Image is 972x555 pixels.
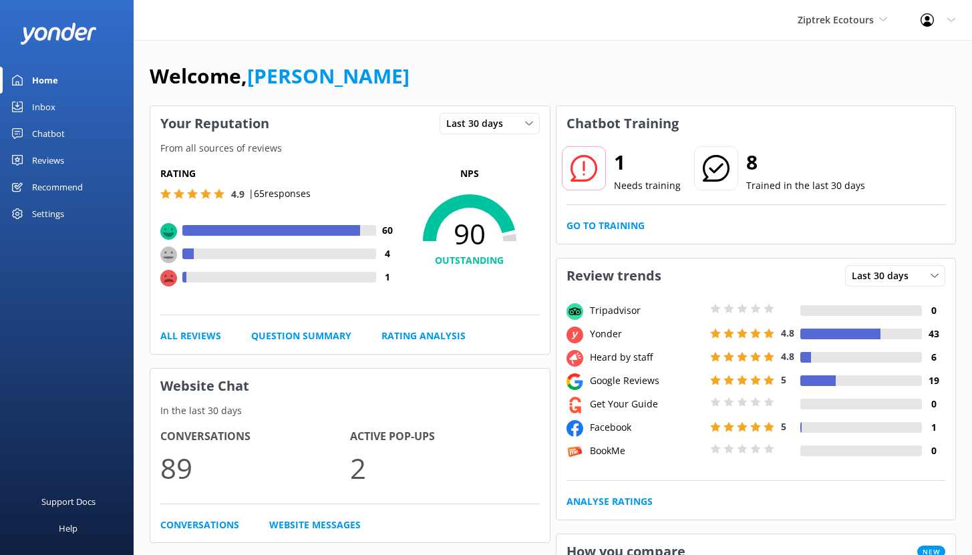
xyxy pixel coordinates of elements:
span: 4.8 [781,350,794,363]
div: Chatbot [32,120,65,147]
h3: Chatbot Training [556,106,689,141]
h5: Rating [160,166,399,181]
h4: 0 [922,303,945,318]
p: 2 [350,445,540,490]
span: Last 30 days [852,268,917,283]
div: Google Reviews [587,373,707,388]
div: Recommend [32,174,83,200]
p: Needs training [614,178,681,193]
img: yonder-white-logo.png [20,23,97,45]
h4: 0 [922,397,945,411]
div: Heard by staff [587,350,707,365]
div: Tripadvisor [587,303,707,318]
h4: 1 [376,270,399,285]
div: Inbox [32,94,55,120]
h3: Website Chat [150,369,550,403]
h2: 1 [614,146,681,178]
a: All Reviews [160,329,221,343]
a: Website Messages [269,518,361,532]
p: | 65 responses [249,186,311,201]
span: 5 [781,420,786,433]
p: In the last 30 days [150,403,550,418]
h1: Welcome, [150,60,410,92]
h4: Conversations [160,428,350,445]
a: [PERSON_NAME] [247,62,410,89]
span: Last 30 days [446,116,511,131]
h4: 0 [922,443,945,458]
a: Analyse Ratings [566,494,653,509]
p: 89 [160,445,350,490]
span: 5 [781,373,786,386]
div: Help [59,515,77,542]
h4: 6 [922,350,945,365]
p: NPS [399,166,540,181]
h3: Your Reputation [150,106,279,141]
h4: OUTSTANDING [399,253,540,268]
div: Support Docs [41,488,96,515]
a: Go to Training [566,218,645,233]
div: Reviews [32,147,64,174]
h4: Active Pop-ups [350,428,540,445]
div: Home [32,67,58,94]
h2: 8 [746,146,865,178]
div: Settings [32,200,64,227]
div: Yonder [587,327,707,341]
h4: 43 [922,327,945,341]
span: Ziptrek Ecotours [798,13,874,26]
a: Question Summary [251,329,351,343]
div: Facebook [587,420,707,435]
div: BookMe [587,443,707,458]
a: Conversations [160,518,239,532]
p: From all sources of reviews [150,141,550,156]
div: Get Your Guide [587,397,707,411]
h4: 4 [376,246,399,261]
a: Rating Analysis [381,329,466,343]
h4: 60 [376,223,399,238]
span: 4.8 [781,327,794,339]
span: 90 [399,217,540,250]
h3: Review trends [556,258,671,293]
p: Trained in the last 30 days [746,178,865,193]
h4: 1 [922,420,945,435]
h4: 19 [922,373,945,388]
span: 4.9 [231,188,245,200]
